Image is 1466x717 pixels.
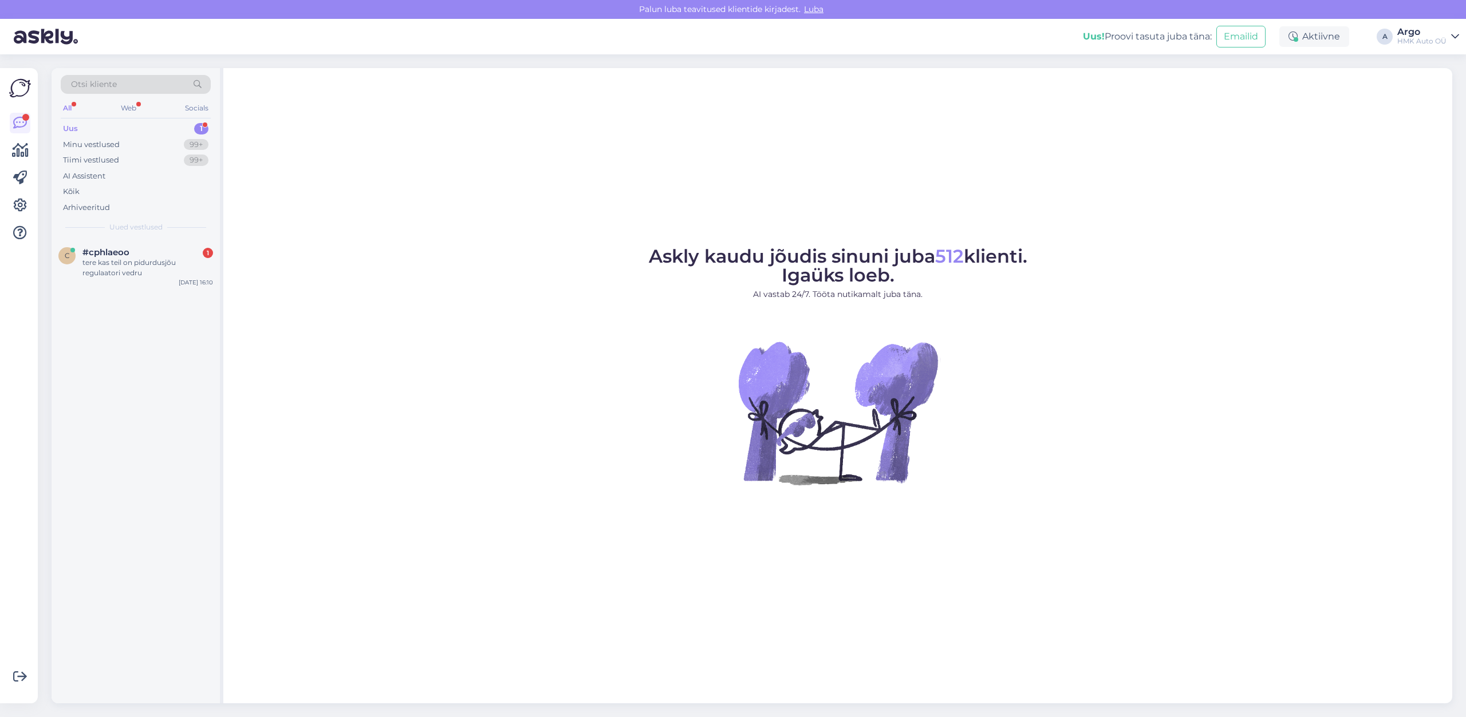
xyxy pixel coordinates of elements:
a: ArgoHMK Auto OÜ [1397,27,1459,46]
div: Web [119,101,139,116]
span: Uued vestlused [109,222,163,232]
div: HMK Auto OÜ [1397,37,1447,46]
div: Arhiveeritud [63,202,110,213]
p: AI vastab 24/7. Tööta nutikamalt juba täna. [649,288,1027,300]
div: [DATE] 16:10 [179,278,213,287]
div: Uus [63,123,78,134]
div: Proovi tasuta juba täna: [1083,30,1212,43]
div: A [1377,29,1393,45]
span: Askly kaudu jõudis sinuni juba klienti. Igaüks loeb. [649,245,1027,286]
div: All [61,101,74,116]
img: Askly Logo [9,77,31,99]
div: Tiimi vestlused [63,155,119,166]
div: Socials [183,101,211,116]
span: c [65,251,70,260]
div: 1 [194,123,208,134]
b: Uus! [1083,31,1105,42]
div: tere kas teil on pidurdusjõu regulaatori vedru [82,258,213,278]
div: Argo [1397,27,1447,37]
div: Aktiivne [1279,26,1349,47]
div: 1 [203,248,213,258]
button: Emailid [1216,26,1266,47]
span: 512 [935,245,964,267]
div: Minu vestlused [63,139,120,150]
img: No Chat active [735,310,941,516]
div: 99+ [184,155,208,166]
span: #cphlaeoo [82,247,129,258]
div: Kõik [63,186,80,197]
span: Otsi kliente [71,78,117,90]
span: Luba [801,4,827,14]
div: AI Assistent [63,171,105,182]
div: 99+ [184,139,208,150]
